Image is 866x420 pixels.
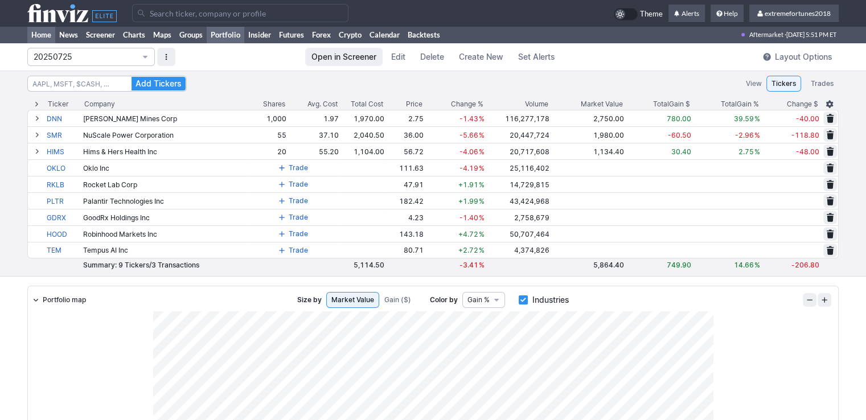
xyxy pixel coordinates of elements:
td: 20,447,724 [486,126,551,143]
div: Palantir Technologies Inc [83,197,245,205]
button: Trade [274,227,312,241]
span: / [149,261,151,269]
span: Trade [289,195,308,207]
span: Color by [430,294,458,306]
div: Avg. Cost [307,98,338,110]
a: Insider [244,26,275,43]
div: Hims & Hers Health Inc [83,147,245,156]
span: -4.06 [459,147,478,156]
a: Portfolio [207,26,244,43]
span: -1.43 [459,114,478,123]
a: Forex [308,26,335,43]
td: 56.72 [385,143,424,159]
span: 749.90 [667,261,691,269]
a: Calendar [366,26,404,43]
span: -2.96 [735,131,754,139]
div: Oklo Inc [83,164,245,172]
a: Home [27,26,55,43]
td: 143.18 [385,225,424,242]
span: +1.99 [458,197,478,205]
span: Total [721,98,737,110]
span: % [754,131,760,139]
a: Crypto [335,26,366,43]
span: Aftermarket · [749,26,786,43]
button: Portfolio [27,48,155,66]
span: -60.50 [668,131,691,139]
span: -40.00 [796,114,819,123]
td: 4.23 [385,209,424,225]
a: Theme [614,8,663,20]
span: 20250725 [34,51,137,63]
a: Market Value [326,292,379,308]
td: 55.20 [288,143,340,159]
a: Help [711,5,744,23]
span: % [754,114,760,123]
span: Gain ($) [384,294,411,306]
span: % [479,246,485,254]
span: +2.72 [458,246,478,254]
div: Tempus AI Inc [83,246,245,254]
div: Ticker [48,98,68,110]
a: HOOD [47,226,81,242]
a: extremefortunes2018 [749,5,839,23]
button: Trade [274,211,312,224]
button: Trade [274,244,312,257]
input: AAPL, MSFT, $CASH, … [27,76,187,92]
td: 2,758,679 [486,209,551,225]
td: 36.00 [385,126,424,143]
span: % [479,213,485,222]
span: Add Tickers [136,78,182,89]
div: Company [84,98,115,110]
td: 1,970.00 [340,110,385,126]
td: 111.63 [385,159,424,176]
a: Trades [806,76,839,92]
span: Transactions [151,261,199,269]
a: Edit [385,48,412,66]
span: Trade [289,212,308,223]
span: % [479,261,485,269]
div: Volume [525,98,548,110]
span: -206.80 [791,261,819,269]
span: 39.59 [734,114,754,123]
span: 780.00 [667,114,691,123]
div: GoodRx Holdings Inc [83,213,245,222]
label: View [746,78,762,89]
span: % [479,147,485,156]
td: 25,116,402 [486,159,551,176]
label: Industries [519,292,569,308]
span: Market Value [580,98,622,110]
span: % [754,147,760,156]
a: Gain ($) [379,292,416,308]
span: 14.66 [734,261,754,269]
span: Size by [297,294,322,306]
td: 47.91 [385,176,424,192]
td: 4,374,826 [486,242,551,258]
a: Set Alerts [512,48,561,66]
span: -4.19 [459,164,478,172]
span: Edit [391,51,405,63]
td: 43,424,968 [486,192,551,209]
a: Portfolio map [28,292,91,308]
span: Tickers [771,78,796,89]
div: Gain % [721,98,759,110]
a: Maps [149,26,175,43]
span: % [479,131,485,139]
a: Futures [275,26,308,43]
td: 1.97 [288,110,340,126]
div: Price [405,98,422,110]
td: 50,707,464 [486,225,551,242]
span: Market Value [331,294,374,306]
div: Expand All [27,98,46,110]
span: Trades [811,78,834,89]
span: 3 [151,261,156,269]
span: Trade [289,179,308,190]
span: 30.40 [671,147,691,156]
span: -1.40 [459,213,478,222]
button: Add Tickers [132,77,186,90]
td: 55 [247,126,288,143]
div: Shares [263,98,285,110]
td: 14,729,815 [486,176,551,192]
span: 9 [118,261,123,269]
button: Layout Options [757,48,839,66]
span: Change $ [787,98,818,110]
